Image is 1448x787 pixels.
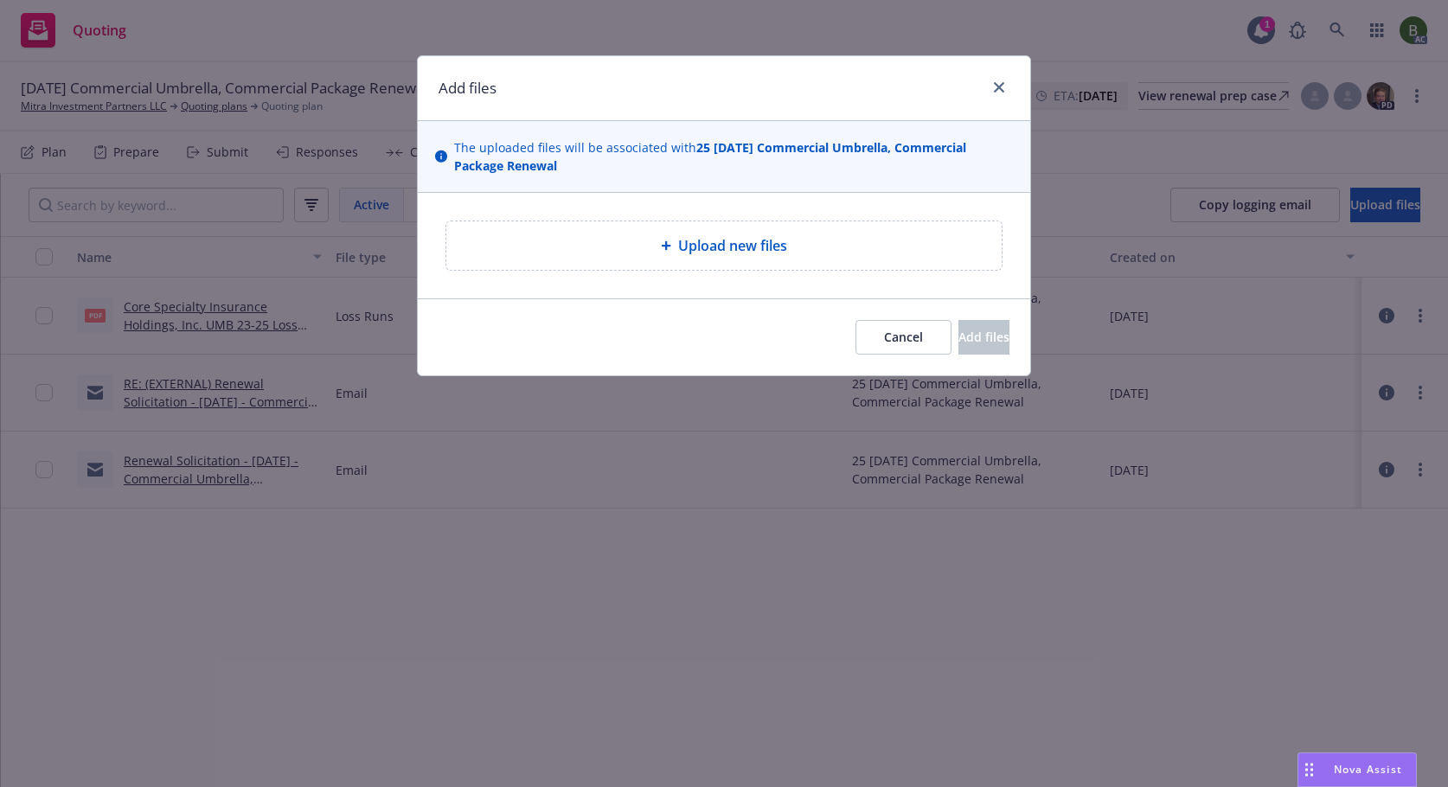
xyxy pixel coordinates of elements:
span: Nova Assist [1334,762,1402,777]
button: Cancel [855,320,951,355]
span: The uploaded files will be associated with [454,138,1013,175]
span: Upload new files [678,235,787,256]
button: Nova Assist [1297,752,1417,787]
a: close [989,77,1009,98]
span: Add files [958,329,1009,345]
button: Add files [958,320,1009,355]
div: Upload new files [445,221,1003,271]
strong: 25 [DATE] Commercial Umbrella, Commercial Package Renewal [454,139,966,174]
div: Drag to move [1298,753,1320,786]
span: Cancel [884,329,923,345]
h1: Add files [439,77,497,99]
